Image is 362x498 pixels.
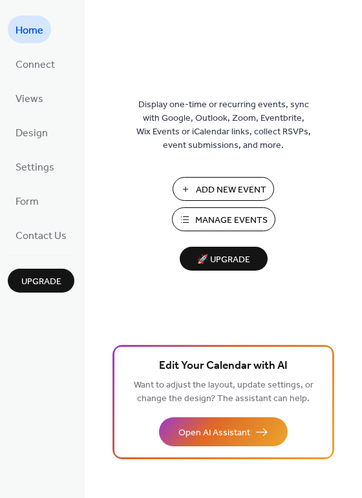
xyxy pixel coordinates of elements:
[16,158,54,178] span: Settings
[8,152,62,180] a: Settings
[8,269,74,293] button: Upgrade
[159,417,288,446] button: Open AI Assistant
[159,357,288,375] span: Edit Your Calendar with AI
[178,426,250,440] span: Open AI Assistant
[136,98,311,152] span: Display one-time or recurring events, sync with Google, Outlook, Zoom, Eventbrite, Wix Events or ...
[16,55,55,75] span: Connect
[8,187,47,214] a: Form
[16,226,67,246] span: Contact Us
[196,183,266,197] span: Add New Event
[173,177,274,201] button: Add New Event
[8,16,51,43] a: Home
[16,21,43,41] span: Home
[187,251,260,269] span: 🚀 Upgrade
[8,118,56,146] a: Design
[16,123,48,143] span: Design
[8,84,51,112] a: Views
[172,207,275,231] button: Manage Events
[180,247,268,271] button: 🚀 Upgrade
[21,275,61,289] span: Upgrade
[195,214,268,227] span: Manage Events
[16,192,39,212] span: Form
[134,377,314,408] span: Want to adjust the layout, update settings, or change the design? The assistant can help.
[8,50,63,78] a: Connect
[16,89,43,109] span: Views
[8,221,74,249] a: Contact Us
